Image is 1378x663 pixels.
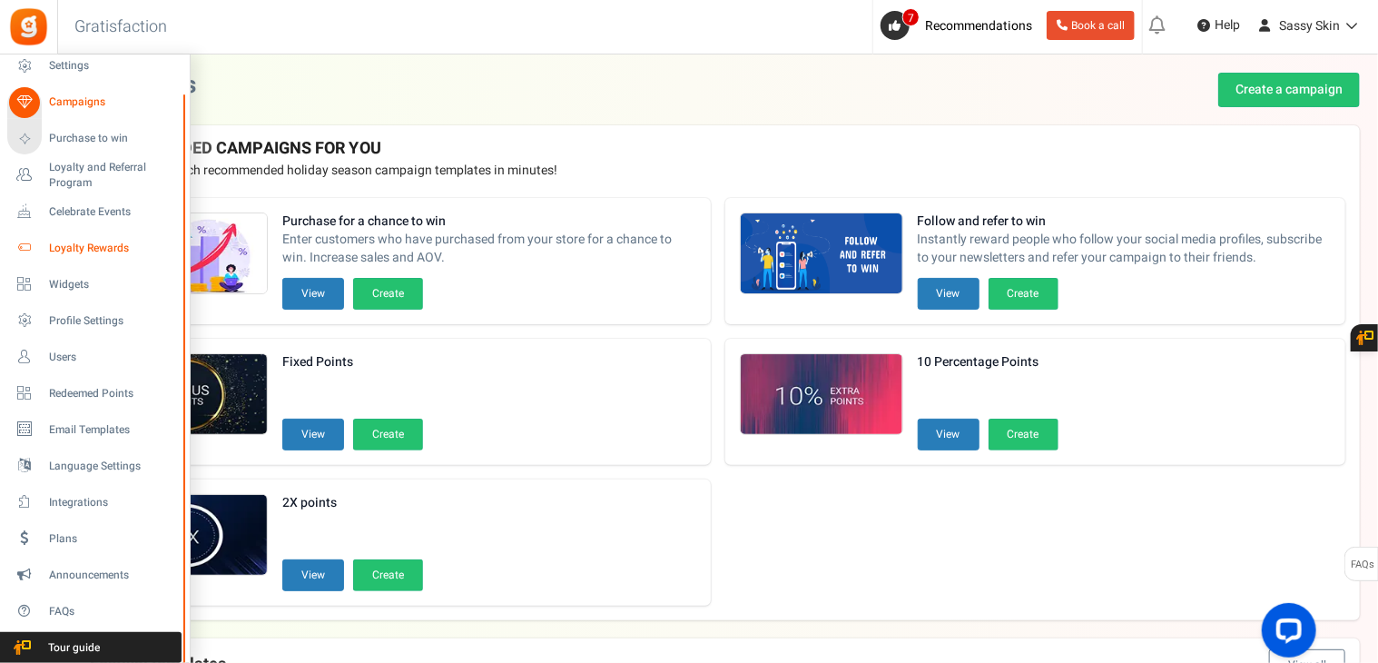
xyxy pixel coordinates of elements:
span: Campaigns [49,94,176,110]
span: Announcements [49,568,176,583]
a: Profile Settings [7,305,182,336]
span: 7 [902,8,920,26]
span: FAQs [1350,548,1374,582]
a: Email Templates [7,414,182,445]
img: Gratisfaction [8,6,49,47]
span: Tour guide [8,640,135,656]
span: Purchase to win [49,131,176,146]
a: Campaigns [7,87,182,118]
span: Sassy Skin [1279,16,1340,35]
span: Loyalty Rewards [49,241,176,256]
span: Plans [49,531,176,547]
h3: Gratisfaction [54,9,187,45]
button: Create [353,559,423,591]
h4: RECOMMENDED CAMPAIGNS FOR YOU [90,140,1345,158]
button: Create [989,419,1058,450]
a: Help [1190,11,1247,40]
a: Book a call [1047,11,1135,40]
span: Language Settings [49,459,176,474]
strong: 2X points [282,494,423,512]
span: Recommendations [925,16,1032,35]
span: Redeemed Points [49,386,176,401]
span: Integrations [49,495,176,510]
a: 7 Recommendations [881,11,1039,40]
button: View [282,419,344,450]
a: FAQs [7,596,182,627]
a: Settings [7,51,182,82]
a: Language Settings [7,450,182,481]
strong: Purchase for a chance to win [282,213,696,231]
p: Preview and launch recommended holiday season campaign templates in minutes! [90,162,1345,180]
a: Loyalty and Referral Program [7,160,182,191]
a: Celebrate Events [7,196,182,227]
span: Help [1210,16,1240,35]
span: Instantly reward people who follow your social media profiles, subscribe to your newsletters and ... [918,231,1332,267]
a: Redeemed Points [7,378,182,409]
button: View [282,559,344,591]
a: Loyalty Rewards [7,233,182,263]
span: Settings [49,58,176,74]
a: Widgets [7,269,182,300]
strong: 10 Percentage Points [918,353,1058,371]
strong: Fixed Points [282,353,423,371]
span: Loyalty and Referral Program [49,160,182,191]
button: Create [989,278,1058,310]
span: FAQs [49,604,176,619]
a: Purchase to win [7,124,182,154]
a: Plans [7,523,182,554]
a: Integrations [7,487,182,518]
span: Widgets [49,277,176,292]
strong: Follow and refer to win [918,213,1332,231]
span: Enter customers who have purchased from your store for a chance to win. Increase sales and AOV. [282,231,696,267]
button: View [918,278,979,310]
a: Announcements [7,559,182,590]
a: Users [7,341,182,372]
span: Users [49,350,176,365]
span: Email Templates [49,422,176,438]
button: View [282,278,344,310]
span: Celebrate Events [49,204,176,220]
img: Recommended Campaigns [741,354,902,436]
img: Recommended Campaigns [741,213,902,295]
button: Create [353,419,423,450]
span: Profile Settings [49,313,176,329]
a: Create a campaign [1218,73,1360,107]
button: Create [353,278,423,310]
button: View [918,419,979,450]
